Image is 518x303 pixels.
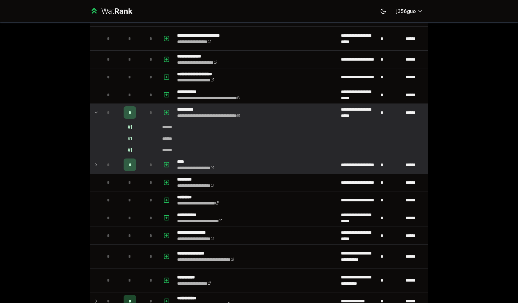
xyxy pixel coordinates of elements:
[128,135,132,142] div: # 1
[90,6,132,16] a: WatRank
[128,147,132,153] div: # 1
[396,7,416,15] span: j356guo
[114,7,132,16] span: Rank
[101,6,132,16] div: Wat
[128,124,132,130] div: # 1
[391,6,428,17] button: j356guo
